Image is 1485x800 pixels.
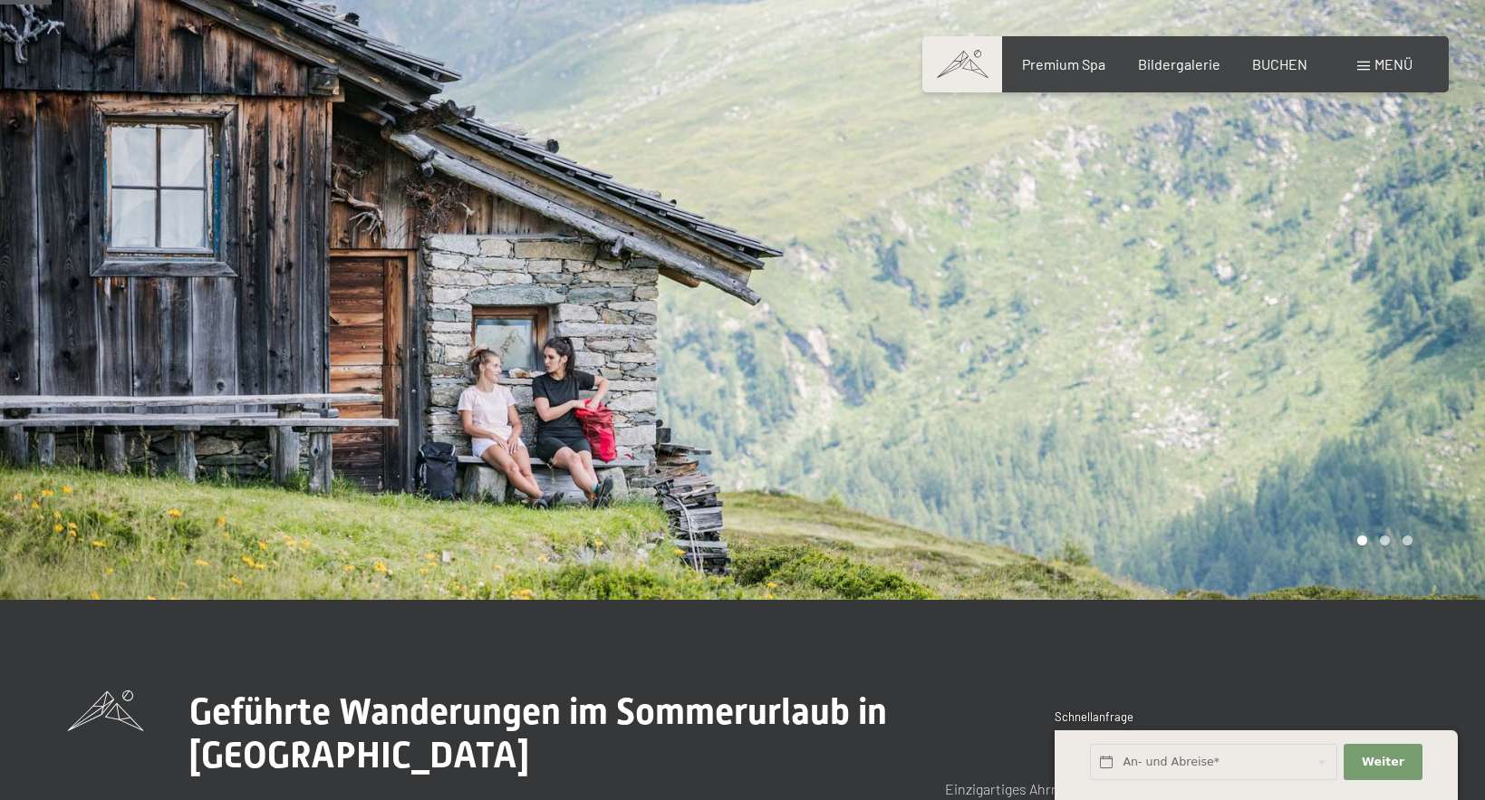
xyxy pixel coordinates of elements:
[1362,754,1404,770] span: Weiter
[1022,55,1105,72] a: Premium Spa
[1374,55,1413,72] span: Menü
[1357,535,1367,545] div: Carousel Page 1 (Current Slide)
[1403,535,1413,545] div: Carousel Page 3
[189,690,887,776] span: Geführte Wanderungen im Sommerurlaub in [GEOGRAPHIC_DATA]
[1138,55,1220,72] a: Bildergalerie
[1380,535,1390,545] div: Carousel Page 2
[1344,744,1422,781] button: Weiter
[1252,55,1307,72] a: BUCHEN
[1351,535,1413,545] div: Carousel Pagination
[1055,709,1133,724] span: Schnellanfrage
